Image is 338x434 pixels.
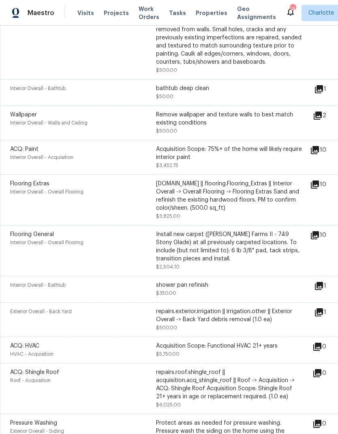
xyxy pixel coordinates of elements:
div: [DOMAIN_NAME] || flooring.Flooring_Extras || Interior Overall -> Overall Flooring -> Flooring Ext... [156,180,302,212]
span: Interior Overall - Walls and Ceiling [10,120,88,125]
span: $500.00 [156,68,177,73]
span: $6,025.00 [156,402,181,407]
span: Geo Assignments [237,5,276,21]
span: Maestro [28,9,54,17]
div: Install new carpet ([PERSON_NAME] Farms II - 749 Stony Glade) at all previously carpeted location... [156,230,302,263]
span: Exterior Overall - Back Yard [10,309,72,314]
span: ACQ: HVAC [10,343,39,349]
div: 74 [290,5,295,13]
div: repairs.exterior.irrigation || irrigation.other || Exterior Overall -> Back Yard debris removal (... [156,307,302,324]
span: Projects [104,9,129,17]
span: Roof - Acquisition [10,378,51,383]
span: Interior Overall - Overall Flooring [10,240,83,245]
span: $5,750.00 [156,352,180,357]
span: Pressure Washing [10,420,57,426]
span: Flooring Extras [10,181,49,187]
span: $3,452.75 [156,163,178,168]
span: $350.00 [156,291,176,296]
span: Wallpaper [10,112,37,118]
span: Visits [77,9,94,17]
span: Interior Overall - Bathtub [10,283,66,288]
span: Charlotte [308,9,334,17]
span: ACQ: Paint [10,146,39,152]
span: Interior Overall - Bathtub [10,86,66,91]
span: $2,504.10 [156,264,180,269]
span: Interior Overall - Overall Flooring [10,189,83,194]
span: $3,825.00 [156,214,180,219]
span: HVAC - Acquisition [10,352,53,357]
span: ACQ: Shingle Roof [10,370,59,375]
span: $500.00 [156,129,177,133]
span: Interior Overall - Acquisition [10,155,73,160]
span: $500.00 [156,325,177,330]
div: bathtub deep clean [156,84,302,92]
div: Acquisition Scope: 75%+ of the home will likely require interior paint [156,145,302,161]
span: Properties [196,9,227,17]
div: Acquisition Scope: Functional HVAC 21+ years [156,342,302,350]
span: $50.00 [156,94,173,99]
div: repairs.roof.shingle_roof || acquisition.acq_shingle_roof || Roof -> Acquisition -> ACQ: Shingle ... [156,368,302,401]
div: shower pan refinish [156,281,302,289]
span: Tasks [169,10,186,16]
span: Exterior Overall - Siding [10,429,64,434]
span: Work Orders [139,5,159,21]
div: Remove wallpaper and texture walls to best match existing conditions [156,111,302,127]
div: Interior primer - PRIMER PROVIDED BY OPENDOOR - All nails, screws, drywall anchors, and brackets ... [156,9,302,66]
span: Flooring General [10,232,54,237]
